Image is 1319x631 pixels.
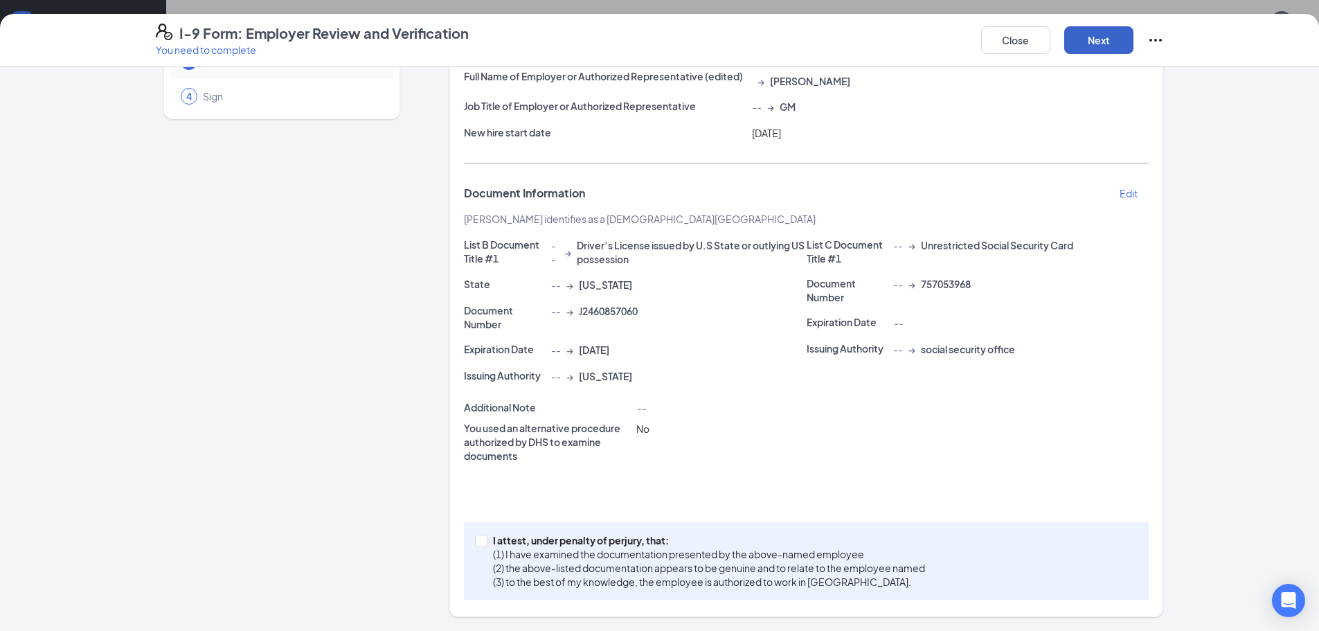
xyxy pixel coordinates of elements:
[757,74,764,88] span: →
[577,238,807,266] span: Driver’s License issued by U.S State or outlying US possession
[579,304,638,318] span: J2460857060
[770,74,850,88] span: [PERSON_NAME]
[564,245,571,259] span: →
[807,276,888,304] p: Document Number
[636,423,649,435] span: No
[893,238,903,252] span: --
[566,369,573,383] span: →
[551,238,559,266] span: --
[807,315,888,329] p: Expiration Date
[179,24,469,43] h4: I-9 Form: Employer Review and Verification
[1147,32,1164,48] svg: Ellipses
[464,400,631,414] p: Additional Note
[579,278,632,292] span: [US_STATE]
[752,100,762,114] span: --
[566,304,573,318] span: →
[203,89,380,103] span: Sign
[186,89,192,103] span: 4
[551,278,561,292] span: --
[579,343,609,357] span: [DATE]
[1120,186,1138,200] p: Edit
[1064,26,1133,54] button: Next
[579,369,632,383] span: [US_STATE]
[921,342,1015,356] span: social security office
[1272,584,1305,617] div: Open Intercom Messenger
[493,533,925,547] p: I attest, under penalty of perjury, that:
[464,342,546,356] p: Expiration Date
[551,304,561,318] span: --
[893,277,903,291] span: --
[780,100,796,114] span: GM
[893,342,903,356] span: --
[807,341,888,355] p: Issuing Authority
[464,213,816,225] span: [PERSON_NAME] identifies as a [DEMOGRAPHIC_DATA][GEOGRAPHIC_DATA]
[566,343,573,357] span: →
[156,43,469,57] p: You need to complete
[551,343,561,357] span: --
[464,69,746,83] p: Full Name of Employer or Authorized Representative (edited)
[908,238,915,252] span: →
[464,368,546,382] p: Issuing Authority
[807,238,888,265] p: List C Document Title #1
[767,100,774,114] span: →
[921,238,1073,252] span: Unrestricted Social Security Card
[908,342,915,356] span: →
[464,421,631,463] p: You used an alternative procedure authorized by DHS to examine documents
[464,303,546,331] p: Document Number
[981,26,1050,54] button: Close
[893,317,903,329] span: --
[566,278,573,292] span: →
[752,127,781,139] span: [DATE]
[464,125,746,139] p: New hire start date
[493,575,925,589] p: (3) to the best of my knowledge, the employee is authorized to work in [GEOGRAPHIC_DATA].
[464,186,585,200] span: Document Information
[636,402,646,414] span: --
[921,277,971,291] span: 757053968
[464,277,546,291] p: State
[156,24,172,40] svg: FormI9EVerifyIcon
[464,238,546,265] p: List B Document Title #1
[551,369,561,383] span: --
[908,277,915,291] span: →
[493,547,925,561] p: (1) I have examined the documentation presented by the above-named employee
[464,99,746,113] p: Job Title of Employer or Authorized Representative
[493,561,925,575] p: (2) the above-listed documentation appears to be genuine and to relate to the employee named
